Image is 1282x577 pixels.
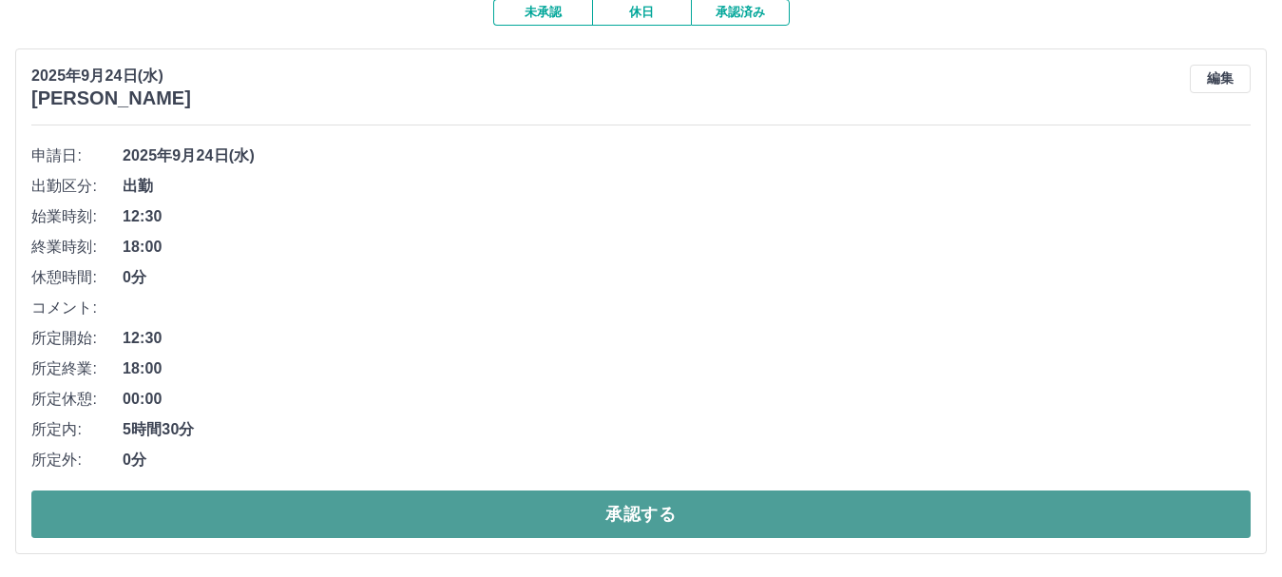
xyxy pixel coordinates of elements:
[123,327,1251,350] span: 12:30
[123,357,1251,380] span: 18:00
[31,418,123,441] span: 所定内:
[31,388,123,411] span: 所定休憩:
[123,266,1251,289] span: 0分
[123,175,1251,198] span: 出勤
[31,144,123,167] span: 申請日:
[31,175,123,198] span: 出勤区分:
[31,87,191,109] h3: [PERSON_NAME]
[31,266,123,289] span: 休憩時間:
[31,327,123,350] span: 所定開始:
[123,388,1251,411] span: 00:00
[31,357,123,380] span: 所定終業:
[123,205,1251,228] span: 12:30
[1190,65,1251,93] button: 編集
[31,205,123,228] span: 始業時刻:
[123,449,1251,471] span: 0分
[31,65,191,87] p: 2025年9月24日(水)
[123,144,1251,167] span: 2025年9月24日(水)
[31,490,1251,538] button: 承認する
[31,297,123,319] span: コメント:
[31,449,123,471] span: 所定外:
[31,236,123,259] span: 終業時刻:
[123,418,1251,441] span: 5時間30分
[123,236,1251,259] span: 18:00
